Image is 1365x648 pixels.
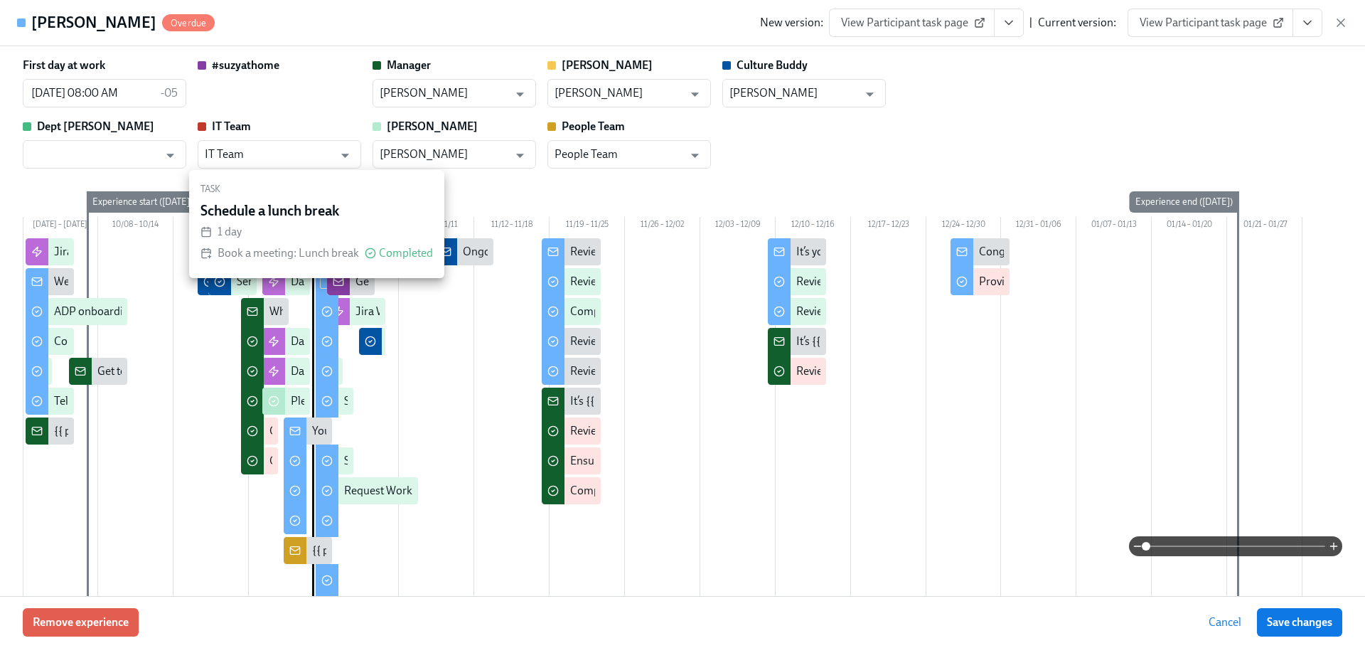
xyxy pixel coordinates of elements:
[760,15,823,31] div: New version:
[269,453,540,469] div: Create 30/60/90 day plan for {{ participant.firstName }}
[796,274,1062,290] div: Review and adjust your 60-day plan with your manager
[737,58,808,72] strong: Culture Buddy
[344,393,518,409] div: Set up your essential systems access
[796,244,1079,260] div: It’s your 7th week - here’s how to set yourself up for success
[829,9,995,37] a: View Participant task page
[1257,608,1342,637] button: Save changes
[796,363,1080,379] div: Review and adjust {{ participant.firstName }}'s 60-day plan
[859,83,881,105] button: Open
[161,85,178,101] p: -05
[23,58,105,73] label: First day at work
[212,58,279,72] strong: #suzyathome
[1128,9,1293,37] a: View Participant task page
[54,423,270,439] div: {{ participant.fullName }} accepted our offer!
[509,144,531,166] button: Open
[1292,9,1322,37] button: View task page
[570,244,825,260] div: Review your 60-day plan and provide some feedback
[509,83,531,105] button: Open
[173,217,249,235] div: 10/15 – 10/21
[700,217,776,235] div: 12/03 – 12/09
[54,304,247,319] div: ADP onboarding and background check
[269,423,532,439] div: Create {{ participant.firstName }}'s first week schedule
[33,615,129,630] span: Remove experience
[570,274,836,290] div: Review and adjust your 60-day plan with your manager
[312,423,467,439] div: Your 1st day is approaching fast!
[796,334,1188,349] div: It’s {{ participant.firstName }}’s 7th week - review their 60-day plan in your next 1:1
[926,217,1002,235] div: 12/24 – 12/30
[23,608,139,637] button: Remove experience
[37,119,154,133] strong: Dept [PERSON_NAME]
[1076,217,1152,235] div: 01/07 – 01/13
[841,16,983,30] span: View Participant task page
[979,244,1218,260] div: Congratulations on completing your onboarding!
[570,453,815,469] div: Ensure {{ participant.firstName }} gets an early win
[334,144,356,166] button: Open
[54,393,186,409] div: Tell us a bit more about you
[200,203,433,218] div: Schedule a lunch break
[54,334,218,349] div: Confirm your preferred first name
[796,304,1062,319] div: Review information about your Incentive Stock Options
[1029,15,1032,31] div: |
[291,334,413,349] div: Day 3 sessions invitations
[474,217,550,235] div: 11/12 – 11/18
[1140,16,1281,30] span: View Participant task page
[1199,608,1251,637] button: Cancel
[98,217,173,235] div: 10/08 – 10/14
[684,83,706,105] button: Open
[851,217,926,235] div: 12/17 – 12/23
[776,217,851,235] div: 12/10 – 12/16
[570,304,853,319] div: Complete the onboarding survey in [GEOGRAPHIC_DATA]
[1267,615,1332,630] span: Save changes
[684,144,706,166] button: Open
[387,119,478,133] strong: [PERSON_NAME]
[562,119,625,133] strong: People Team
[31,12,156,33] h4: [PERSON_NAME]
[562,58,653,72] strong: [PERSON_NAME]
[1209,615,1241,630] span: Cancel
[550,217,625,235] div: 11/19 – 11/25
[463,244,828,260] div: Ongoing engagement with {{ participant.fullName }} as their Culture Buddy
[218,246,359,260] span: Book a meeting: Lunch break
[1130,191,1238,213] div: Experience end ([DATE])
[212,119,251,133] strong: IT Team
[344,453,498,469] div: Sign up for DoorDash Dashpass
[387,58,431,72] strong: Manager
[570,483,743,499] div: Compliment your new hire in public
[159,144,181,166] button: Open
[23,217,98,235] div: [DATE] – [DATE]
[344,483,577,499] div: Request Work from Home equipment (optional)
[291,393,643,409] div: Please add {{ participant.startDate | MMM Do }} new joiners to Team Link
[54,244,173,260] div: Jira Onboarding request
[200,181,433,197] div: Task
[570,423,854,439] div: Review and adjust {{ participant.firstName }}'s 60-day plan
[355,304,454,319] div: Jira WfH equipment
[379,248,433,259] span: Completed
[1152,217,1227,235] div: 01/14 – 01/20
[994,9,1024,37] button: View task page
[162,18,215,28] span: Overdue
[979,274,1130,290] div: Provide feedback via Glassdoor
[97,363,343,379] div: Get to know {{ participant.fullName }} a little better
[1038,15,1116,31] div: Current version:
[87,191,198,213] div: Experience start ([DATE])
[570,393,1046,409] div: It’s {{ participant.firstName }}’s 4th week - review their 60-day plan together and ensure a quic...
[291,363,414,379] div: Day 4 sessions invitations
[1001,217,1076,235] div: 12/31 – 01/06
[625,217,700,235] div: 11/26 – 12/02
[269,304,515,319] div: What to do before {{ participant.fullName }} arrives
[54,274,336,290] div: Welcome to [PERSON_NAME], {{ participant.firstName }}!
[570,334,798,349] div: Review your interview experience on Glassdoor
[570,363,695,379] div: Review the Crowdtap App
[218,225,242,238] span: 1 day
[1227,217,1302,235] div: 01/21 – 01/27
